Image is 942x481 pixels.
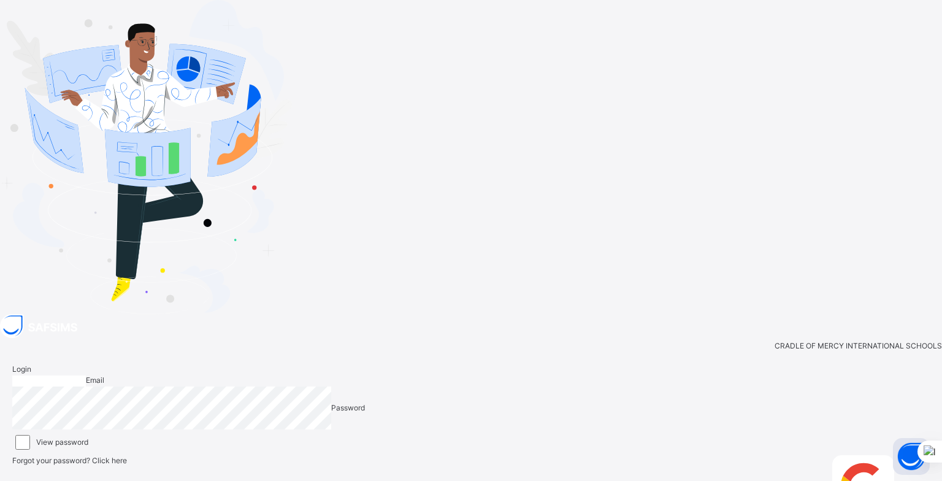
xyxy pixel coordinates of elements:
span: CRADLE OF MERCY INTERNATIONAL SCHOOLS [775,341,942,352]
span: Forgot your password? [12,456,127,465]
span: Email [86,375,104,385]
span: Login [12,364,31,374]
label: View password [36,437,88,448]
button: Open asap [893,438,930,475]
a: Click here [92,456,127,465]
span: Password [331,403,365,412]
